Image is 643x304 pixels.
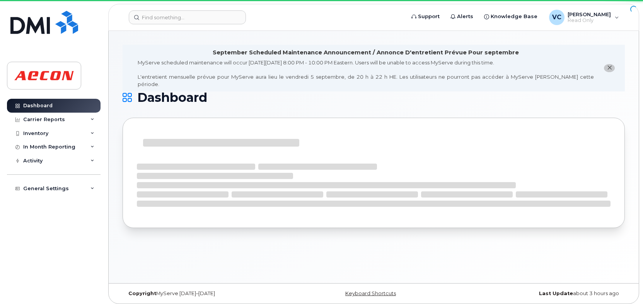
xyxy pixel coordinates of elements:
[123,290,290,297] div: MyServe [DATE]–[DATE]
[138,59,594,88] div: MyServe scheduled maintenance will occur [DATE][DATE] 8:00 PM - 10:00 PM Eastern. Users will be u...
[345,290,396,296] a: Keyboard Shortcuts
[137,92,207,103] span: Dashboard
[539,290,573,296] strong: Last Update
[604,64,615,72] button: close notification
[213,49,519,57] div: September Scheduled Maintenance Announcement / Annonce D'entretient Prévue Pour septembre
[457,290,625,297] div: about 3 hours ago
[128,290,156,296] strong: Copyright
